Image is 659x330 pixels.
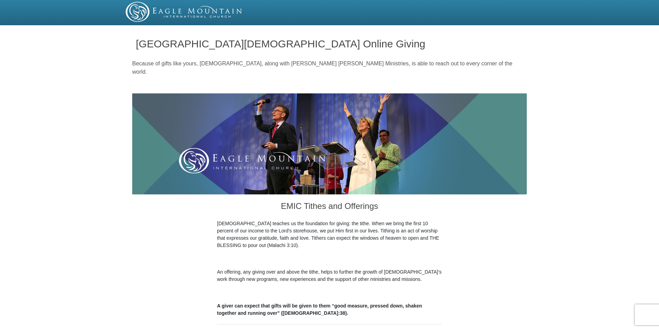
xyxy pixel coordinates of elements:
[217,268,442,283] p: An offering, any giving over and above the tithe, helps to further the growth of [DEMOGRAPHIC_DAT...
[217,303,422,316] b: A giver can expect that gifts will be given to them “good measure, pressed down, shaken together ...
[217,220,442,249] p: [DEMOGRAPHIC_DATA] teaches us the foundation for giving: the tithe. When we bring the first 10 pe...
[126,2,243,22] img: EMIC
[136,38,523,49] h1: [GEOGRAPHIC_DATA][DEMOGRAPHIC_DATA] Online Giving
[217,194,442,220] h3: EMIC Tithes and Offerings
[132,59,527,76] p: Because of gifts like yours, [DEMOGRAPHIC_DATA], along with [PERSON_NAME] [PERSON_NAME] Ministrie...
